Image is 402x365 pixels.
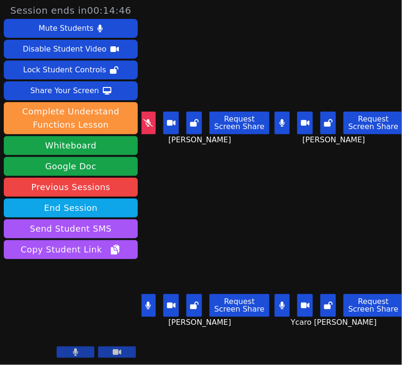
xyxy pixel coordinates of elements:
[4,157,138,176] a: Google Doc
[209,294,269,317] button: Request Screen Share
[4,199,138,217] button: End Session
[23,42,106,57] div: Disable Student Video
[4,81,138,100] button: Share Your Screen
[4,19,138,38] button: Mute Students
[4,61,138,79] button: Lock Student Controls
[4,240,138,259] button: Copy Student Link
[87,5,132,16] time: 00:14:46
[30,83,99,98] div: Share Your Screen
[4,219,138,238] button: Send Student SMS
[39,21,93,36] div: Mute Students
[10,4,132,17] span: Session ends in
[209,112,269,134] button: Request Screen Share
[4,136,138,155] button: Whiteboard
[302,134,368,146] span: [PERSON_NAME]
[4,102,138,134] button: Complete Understand Functions Lesson
[168,134,234,146] span: [PERSON_NAME]
[168,317,234,328] span: [PERSON_NAME]
[21,243,121,256] span: Copy Student Link
[291,317,379,328] span: Ycaro [PERSON_NAME]
[4,178,138,197] a: Previous Sessions
[23,62,106,78] div: Lock Student Controls
[4,40,138,59] button: Disable Student Video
